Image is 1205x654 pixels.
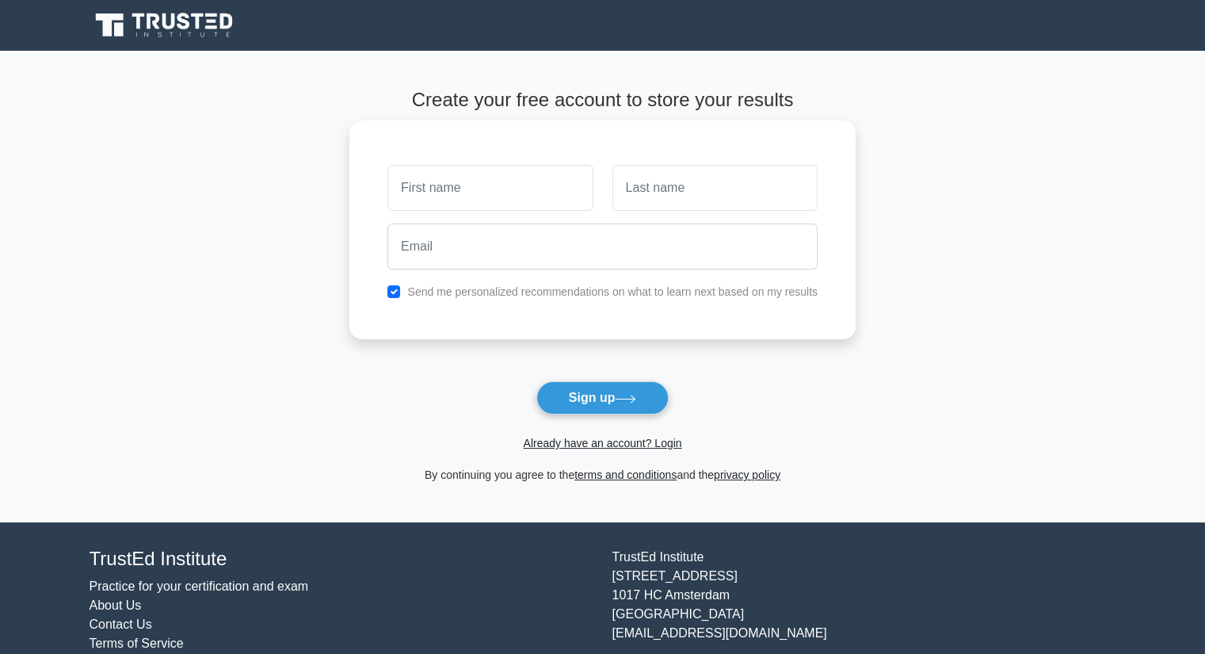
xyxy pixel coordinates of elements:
[574,469,677,481] a: terms and conditions
[407,285,818,298] label: Send me personalized recommendations on what to learn next based on my results
[340,465,865,484] div: By continuing you agree to the and the
[90,548,593,571] h4: TrustEd Institute
[90,637,184,650] a: Terms of Service
[523,437,681,449] a: Already have an account? Login
[90,618,152,631] a: Contact Us
[90,599,142,612] a: About Us
[349,89,856,112] h4: Create your free account to store your results
[387,165,593,211] input: First name
[612,165,818,211] input: Last name
[714,469,780,481] a: privacy policy
[387,224,818,270] input: Email
[90,579,309,593] a: Practice for your certification and exam
[536,381,669,415] button: Sign up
